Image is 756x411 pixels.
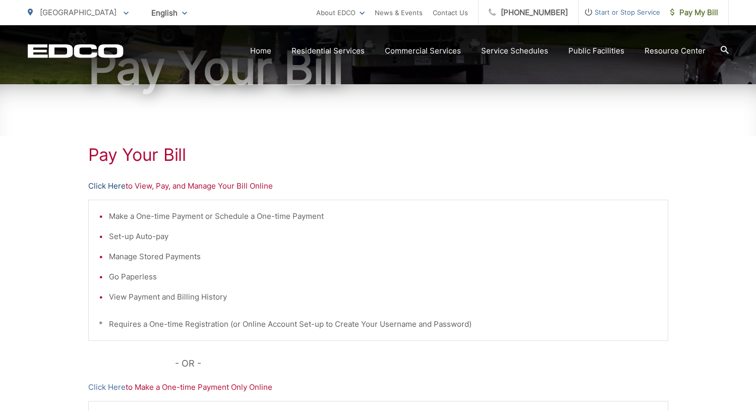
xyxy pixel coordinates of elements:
span: [GEOGRAPHIC_DATA] [40,8,117,17]
a: Service Schedules [481,45,548,57]
h1: Pay Your Bill [88,145,668,165]
a: About EDCO [316,7,365,19]
a: Click Here [88,381,126,393]
li: Make a One-time Payment or Schedule a One-time Payment [109,210,658,222]
span: Pay My Bill [670,7,718,19]
li: Manage Stored Payments [109,251,658,263]
a: Click Here [88,180,126,192]
a: Commercial Services [385,45,461,57]
p: * Requires a One-time Registration (or Online Account Set-up to Create Your Username and Password) [99,318,658,330]
a: Resource Center [645,45,706,57]
a: Public Facilities [568,45,624,57]
a: News & Events [375,7,423,19]
a: EDCD logo. Return to the homepage. [28,44,124,58]
li: View Payment and Billing History [109,291,658,303]
h1: Pay Your Bill [28,43,729,93]
li: Go Paperless [109,271,658,283]
span: English [144,4,195,22]
a: Contact Us [433,7,468,19]
p: to View, Pay, and Manage Your Bill Online [88,180,668,192]
li: Set-up Auto-pay [109,230,658,243]
a: Residential Services [292,45,365,57]
p: - OR - [175,356,668,371]
p: to Make a One-time Payment Only Online [88,381,668,393]
a: Home [250,45,271,57]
